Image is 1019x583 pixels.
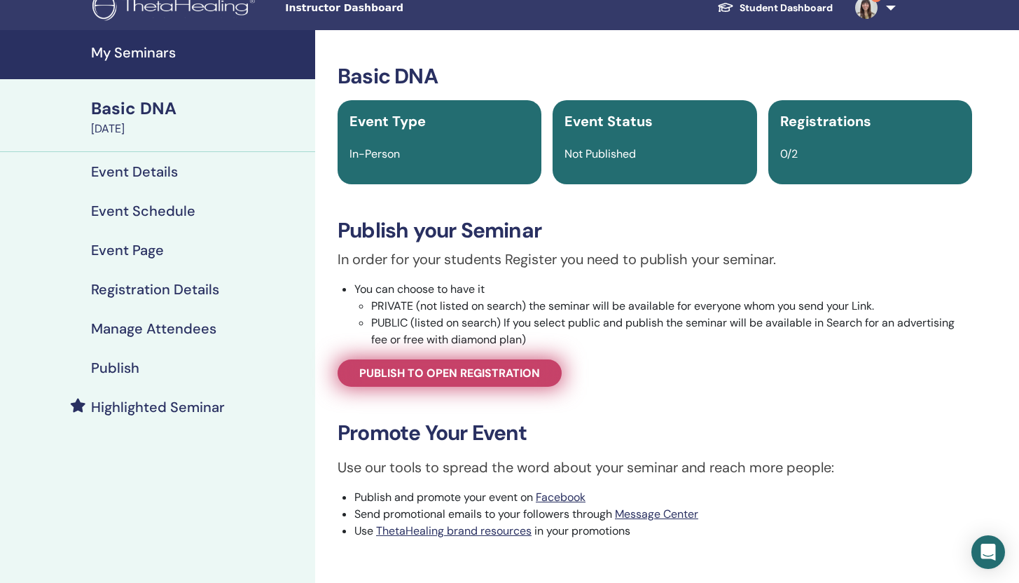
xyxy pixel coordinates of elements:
[83,97,315,137] a: Basic DNA[DATE]
[349,112,426,130] span: Event Type
[338,420,972,446] h3: Promote Your Event
[91,44,307,61] h4: My Seminars
[91,97,307,121] div: Basic DNA
[91,399,225,416] h4: Highlighted Seminar
[354,506,972,523] li: Send promotional emails to your followers through
[717,1,734,13] img: graduation-cap-white.svg
[338,218,972,243] h3: Publish your Seminar
[349,146,400,161] span: In-Person
[91,163,178,180] h4: Event Details
[354,523,972,540] li: Use in your promotions
[91,320,216,337] h4: Manage Attendees
[780,146,798,161] span: 0/2
[91,281,219,298] h4: Registration Details
[338,64,972,89] h3: Basic DNA
[354,489,972,506] li: Publish and promote your event on
[376,523,532,538] a: ThetaHealing brand resources
[359,366,540,380] span: Publish to open registration
[971,535,1005,569] div: Open Intercom Messenger
[285,1,495,15] span: Instructor Dashboard
[536,490,585,505] a: Facebook
[338,457,972,478] p: Use our tools to spread the word about your seminar and reach more people:
[338,359,562,387] a: Publish to open registration
[564,112,653,130] span: Event Status
[91,242,164,259] h4: Event Page
[371,315,972,348] li: PUBLIC (listed on search) If you select public and publish the seminar will be available in Searc...
[91,203,195,219] h4: Event Schedule
[615,507,698,521] a: Message Center
[564,146,636,161] span: Not Published
[91,359,139,376] h4: Publish
[354,281,972,348] li: You can choose to have it
[91,121,307,137] div: [DATE]
[371,298,972,315] li: PRIVATE (not listed on search) the seminar will be available for everyone whom you send your Link.
[780,112,871,130] span: Registrations
[338,249,972,270] p: In order for your students Register you need to publish your seminar.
